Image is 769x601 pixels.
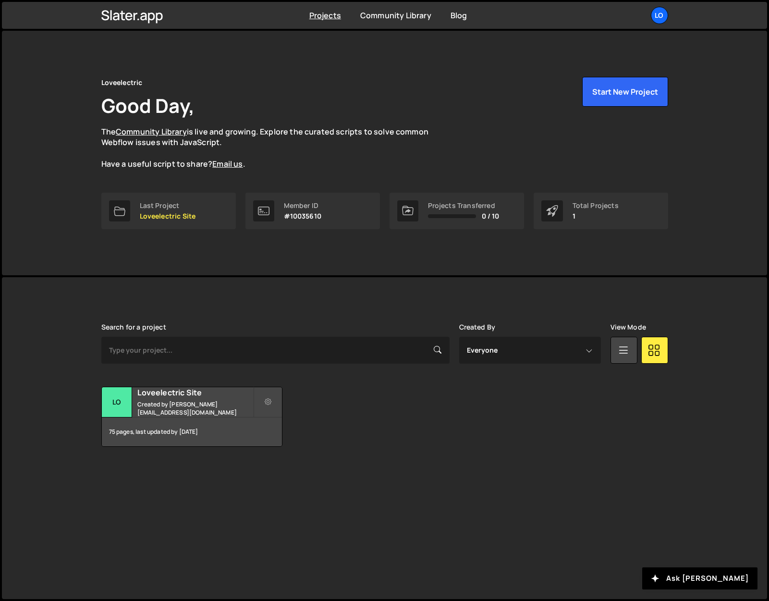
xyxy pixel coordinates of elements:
button: Start New Project [582,77,668,107]
a: Lo Loveelectric Site Created by [PERSON_NAME][EMAIL_ADDRESS][DOMAIN_NAME] 75 pages, last updated ... [101,387,282,447]
p: #10035610 [284,212,321,220]
div: Last Project [140,202,196,209]
a: Email us [212,159,243,169]
p: The is live and growing. Explore the curated scripts to solve common Webflow issues with JavaScri... [101,126,447,170]
label: Search for a project [101,323,166,331]
small: Created by [PERSON_NAME][EMAIL_ADDRESS][DOMAIN_NAME] [137,400,253,417]
span: 0 / 10 [482,212,500,220]
a: Community Library [360,10,431,21]
a: Blog [451,10,467,21]
a: Lo [651,7,668,24]
p: Loveelectric Site [140,212,196,220]
h2: Loveelectric Site [137,387,253,398]
a: Projects [309,10,341,21]
input: Type your project... [101,337,450,364]
div: Projects Transferred [428,202,500,209]
p: 1 [573,212,619,220]
label: Created By [459,323,496,331]
a: Last Project Loveelectric Site [101,193,236,229]
a: Community Library [116,126,187,137]
h1: Good Day, [101,92,195,119]
div: Loveelectric [101,77,143,88]
label: View Mode [610,323,646,331]
div: Lo [102,387,132,417]
div: Total Projects [573,202,619,209]
button: Ask [PERSON_NAME] [642,567,757,589]
div: Member ID [284,202,321,209]
div: 75 pages, last updated by [DATE] [102,417,282,446]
